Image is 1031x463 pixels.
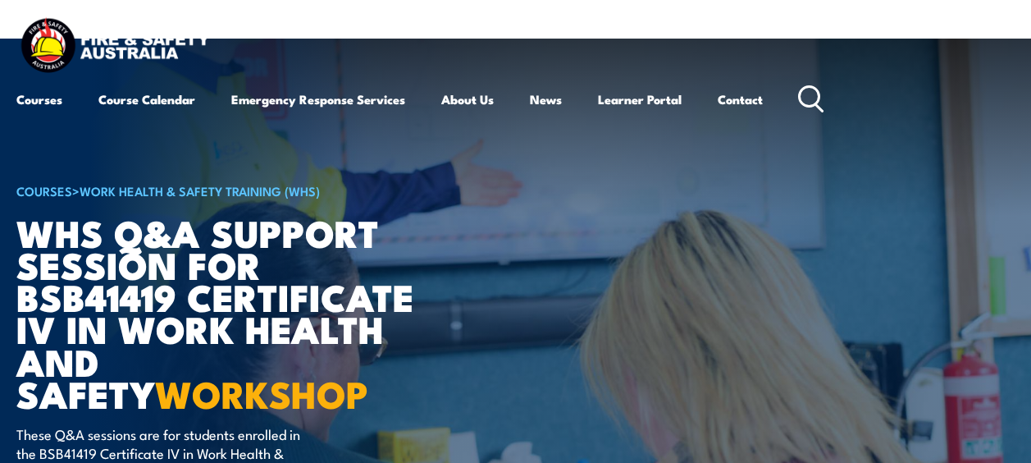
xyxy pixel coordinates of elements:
[598,80,682,119] a: Learner Portal
[718,80,763,119] a: Contact
[98,80,195,119] a: Course Calendar
[441,80,494,119] a: About Us
[16,216,422,409] h1: WHS Q&A Support Session for BSB41419 Certificate IV in Work Health and Safety
[231,80,405,119] a: Emergency Response Services
[16,80,62,119] a: Courses
[80,181,320,199] a: Work Health & Safety Training (WHS)
[16,181,72,199] a: COURSES
[530,80,562,119] a: News
[155,364,368,421] strong: WORKSHOP
[16,181,422,200] h6: >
